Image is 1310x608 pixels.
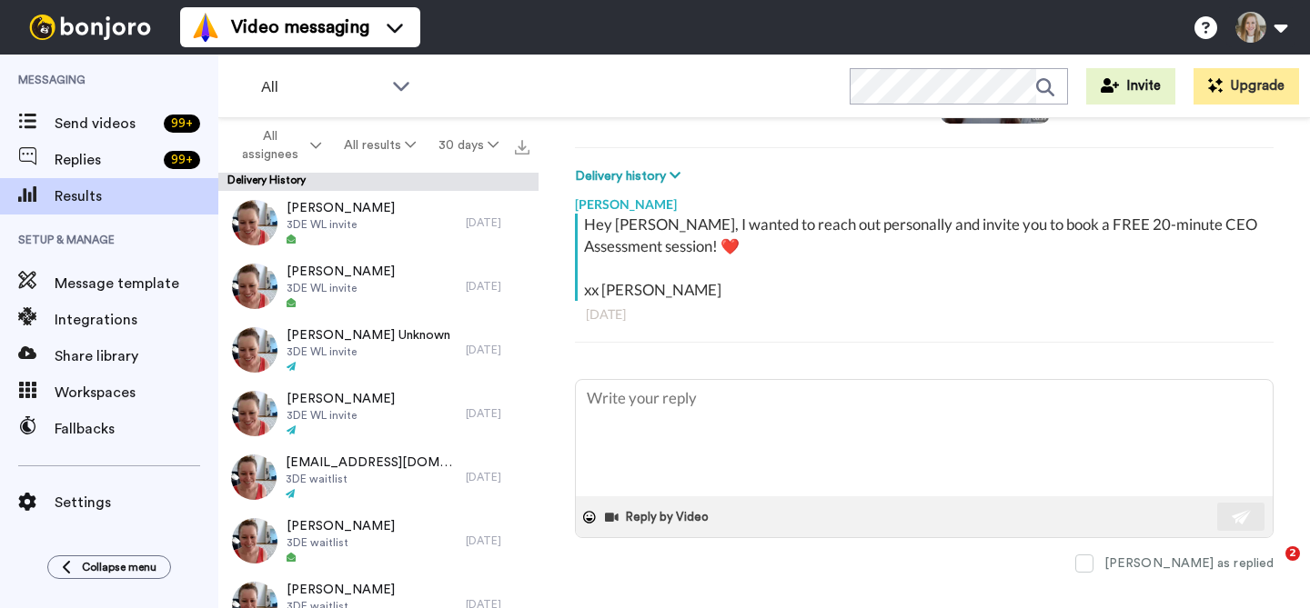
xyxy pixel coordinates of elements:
[466,470,529,484] div: [DATE]
[287,408,395,423] span: 3DE WL invite
[191,13,220,42] img: vm-color.svg
[231,15,369,40] span: Video messaging
[218,509,539,573] a: [PERSON_NAME]3DE waitlist[DATE]
[218,191,539,254] a: [PERSON_NAME]3DE WL invite[DATE]
[287,217,395,232] span: 3DE WL invite
[55,113,156,135] span: Send videos
[603,503,714,531] button: Reply by Video
[287,326,450,344] span: [PERSON_NAME] Unknown
[286,472,457,486] span: 3DE waitlist
[55,149,156,171] span: Replies
[287,344,450,359] span: 3DE WL invite
[218,318,539,382] a: [PERSON_NAME] Unknown3DE WL invite[DATE]
[466,215,529,230] div: [DATE]
[466,279,529,294] div: [DATE]
[55,382,218,404] span: Workspaces
[466,406,529,421] div: [DATE]
[232,200,277,245] img: 64860611-ab17-4bf5-80d6-2d10383d2c41-thumb.jpg
[586,305,1263,324] div: [DATE]
[55,345,218,367] span: Share library
[466,343,529,357] div: [DATE]
[287,535,395,550] span: 3DE waitlist
[584,214,1269,301] div: Hey [PERSON_NAME], I wanted to reach out personally and invite you to book a FREE 20-minute CEO A...
[55,273,218,294] span: Message template
[164,115,200,133] div: 99 +
[55,309,218,331] span: Integrations
[287,263,395,281] span: [PERSON_NAME]
[82,560,156,574] span: Collapse menu
[232,518,277,563] img: 72eeedbf-2bf8-4d05-894c-83058aedc184-thumb.jpg
[164,151,200,169] div: 99 +
[287,517,395,535] span: [PERSON_NAME]
[515,140,529,154] img: export.svg
[222,120,333,171] button: All assignees
[509,132,535,159] button: Export all results that match these filters now.
[218,173,539,191] div: Delivery History
[287,199,395,217] span: [PERSON_NAME]
[218,254,539,318] a: [PERSON_NAME]3DE WL invite[DATE]
[286,454,457,472] span: [EMAIL_ADDRESS][DOMAIN_NAME]
[218,382,539,445] a: [PERSON_NAME]3DE WL invite[DATE]
[1104,554,1274,573] div: [PERSON_NAME] as replied
[575,166,686,186] button: Delivery history
[218,445,539,509] a: [EMAIL_ADDRESS][DOMAIN_NAME]3DE waitlist[DATE]
[55,492,218,513] span: Settings
[232,327,277,373] img: 64860611-ab17-4bf5-80d6-2d10383d2c41-thumb.jpg
[1086,68,1175,105] button: Invite
[287,581,395,599] span: [PERSON_NAME]
[55,185,218,207] span: Results
[22,15,158,40] img: bj-logo-header-white.svg
[232,264,277,309] img: 64860611-ab17-4bf5-80d6-2d10383d2c41-thumb.jpg
[1285,546,1300,561] span: 2
[1232,510,1252,524] img: send-white.svg
[287,281,395,295] span: 3DE WL invite
[261,76,383,98] span: All
[427,129,509,162] button: 30 days
[233,127,307,164] span: All assignees
[47,555,171,579] button: Collapse menu
[1248,546,1292,590] iframe: Intercom live chat
[231,454,277,500] img: 72eeedbf-2bf8-4d05-894c-83058aedc184-thumb.jpg
[575,186,1274,214] div: [PERSON_NAME]
[333,129,428,162] button: All results
[466,533,529,548] div: [DATE]
[55,418,218,440] span: Fallbacks
[232,391,277,436] img: 64860611-ab17-4bf5-80d6-2d10383d2c41-thumb.jpg
[287,390,395,408] span: [PERSON_NAME]
[1194,68,1299,105] button: Upgrade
